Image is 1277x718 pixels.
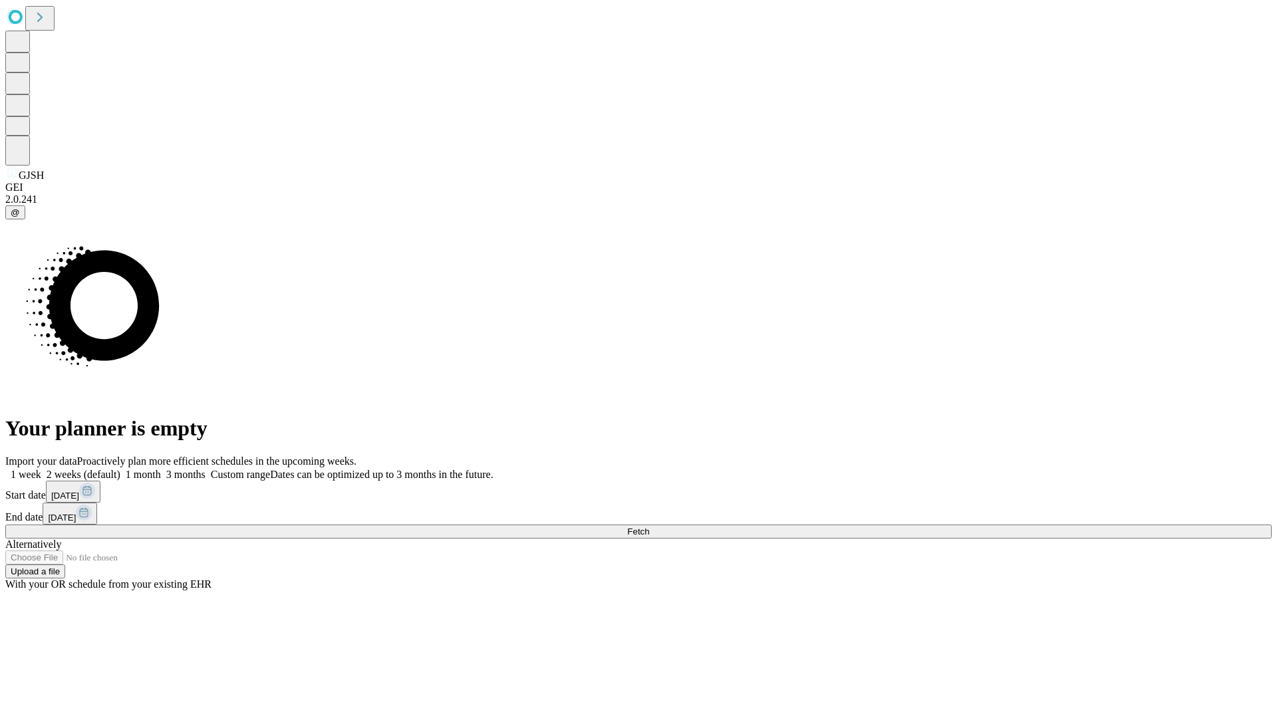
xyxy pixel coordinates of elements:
span: GJSH [19,170,44,181]
span: 3 months [166,469,206,480]
button: Fetch [5,525,1272,538]
span: @ [11,207,20,217]
div: End date [5,503,1272,525]
span: With your OR schedule from your existing EHR [5,578,212,590]
div: Start date [5,481,1272,503]
span: [DATE] [48,513,76,523]
span: Alternatively [5,538,61,550]
h1: Your planner is empty [5,416,1272,441]
span: [DATE] [51,491,79,501]
span: 1 week [11,469,41,480]
button: @ [5,205,25,219]
button: Upload a file [5,564,65,578]
div: 2.0.241 [5,193,1272,205]
button: [DATE] [43,503,97,525]
span: Import your data [5,455,77,467]
span: Proactively plan more efficient schedules in the upcoming weeks. [77,455,356,467]
button: [DATE] [46,481,100,503]
div: GEI [5,181,1272,193]
span: 1 month [126,469,161,480]
span: Fetch [627,527,649,537]
span: Custom range [211,469,270,480]
span: Dates can be optimized up to 3 months in the future. [270,469,493,480]
span: 2 weeks (default) [47,469,120,480]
